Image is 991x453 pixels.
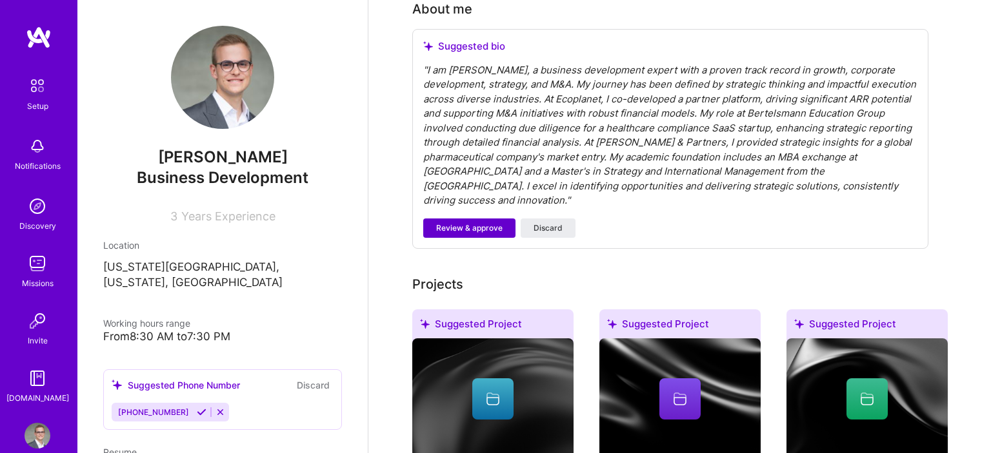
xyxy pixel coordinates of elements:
[15,159,61,173] div: Notifications
[521,218,576,238] button: Discard
[103,318,190,329] span: Working hours range
[103,238,342,252] div: Location
[25,365,50,391] img: guide book
[112,378,240,392] div: Suggested Phone Number
[170,209,177,223] span: 3
[24,72,51,99] img: setup
[25,193,50,219] img: discovery
[103,148,342,167] span: [PERSON_NAME]
[19,219,56,233] div: Discovery
[197,407,206,417] i: Accept
[22,276,54,290] div: Missions
[103,260,342,291] p: [US_STATE][GEOGRAPHIC_DATA], [US_STATE], [GEOGRAPHIC_DATA]
[423,218,516,238] button: Review & approve
[137,168,308,187] span: Business Development
[423,63,917,208] div: " I am [PERSON_NAME], a business development expert with a proven track record in growth, corpora...
[26,26,52,49] img: logo
[423,40,917,53] div: Suggested bio
[181,209,275,223] span: Years Experience
[171,26,274,129] img: User Avatar
[794,319,804,329] i: icon SuggestedTeams
[28,334,48,347] div: Invite
[599,309,761,343] div: Suggested Project
[215,407,225,417] i: Reject
[293,378,334,392] button: Discard
[786,309,948,343] div: Suggested Project
[25,308,50,334] img: Invite
[27,99,48,113] div: Setup
[534,222,563,234] span: Discard
[103,330,342,343] div: From 8:30 AM to 7:30 PM
[412,309,574,343] div: Suggested Project
[436,222,503,234] span: Review & approve
[6,391,69,405] div: [DOMAIN_NAME]
[25,423,50,448] img: User Avatar
[607,319,617,329] i: icon SuggestedTeams
[25,133,50,159] img: bell
[118,407,189,417] span: [PHONE_NUMBER]
[412,275,463,294] div: Add projects you've worked on
[25,251,50,276] img: teamwork
[112,380,123,390] i: icon SuggestedTeams
[420,319,430,329] i: icon SuggestedTeams
[21,423,54,448] a: User Avatar
[423,41,433,51] i: icon SuggestedTeams
[412,275,463,294] div: Projects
